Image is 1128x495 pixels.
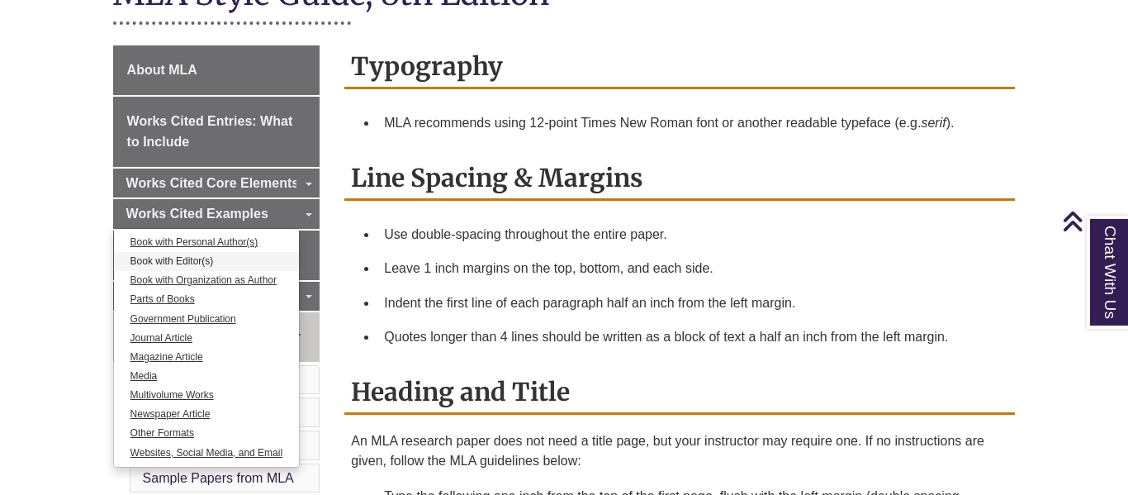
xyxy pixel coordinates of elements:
[114,290,300,309] a: Parts of Books
[377,286,1008,321] li: Indent the first line of each paragraph half an inch from the left margin.
[114,271,300,290] a: Book with Organization as Author
[114,233,300,252] a: Book with Personal Author(s)
[351,431,1008,471] p: An MLA research paper does not need a title page, but your instructor may require one. If no inst...
[114,444,300,463] a: Websites, Social Media, and Email
[344,157,1015,201] h2: Line Spacing & Margins
[114,329,300,348] a: Journal Article
[114,424,300,443] a: Other Formats
[127,114,293,150] span: Works Cited Entries: What to Include
[114,405,300,424] a: Newspaper Article
[113,97,320,167] a: Works Cited Entries: What to Include
[126,176,300,190] span: Works Cited Core Elements
[113,199,320,229] a: Works Cited Examples
[377,251,1008,286] li: Leave 1 inch margins on the top, bottom, and each side.
[113,169,320,198] a: Works Cited Core Elements
[114,367,300,386] a: Media
[1062,210,1124,232] a: Back to Top
[114,310,300,329] a: Government Publication
[377,320,1008,355] li: Quotes longer than 4 lines should be written as a block of text a half an inch from the left margin.
[377,217,1008,252] li: Use double-spacing throughout the entire paper.
[143,471,294,485] a: Sample Papers from MLA
[114,348,300,367] a: Magazine Article
[114,386,300,405] a: Multivolume Works
[113,45,320,95] a: About MLA
[921,116,946,130] em: serif
[344,45,1015,89] h2: Typography
[377,106,1008,140] li: MLA recommends using 12-point Times New Roman font or another readable typeface (e.g. ).
[127,63,197,77] span: About MLA
[126,207,268,221] span: Works Cited Examples
[344,371,1015,415] h2: Heading and Title
[114,252,300,271] a: Book with Editor(s)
